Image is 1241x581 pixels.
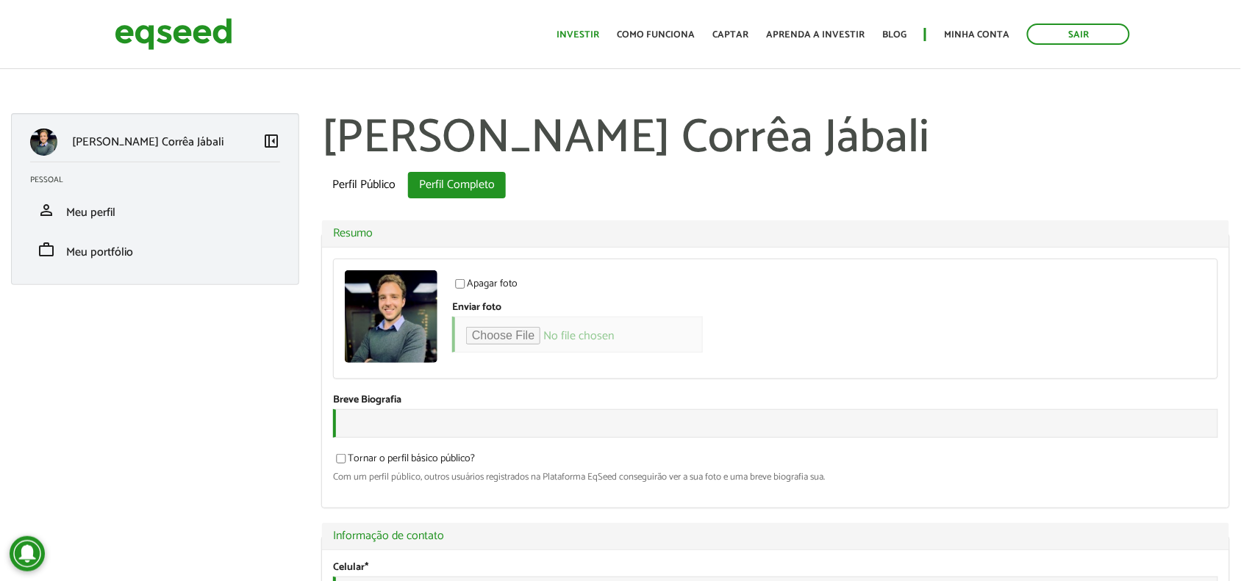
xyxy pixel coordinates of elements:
[345,270,437,363] img: Foto de Pedro P. Corrêa Jábali
[452,279,518,294] label: Apagar foto
[333,228,1218,239] a: Resumo
[333,563,368,573] label: Celular
[333,395,401,405] label: Breve Biografia
[882,30,906,40] a: Blog
[262,132,280,153] a: Colapsar menu
[262,132,280,150] span: left_panel_close
[321,113,1230,165] h1: [PERSON_NAME] Corrêa Jábali
[30,201,280,219] a: personMeu perfil
[328,454,354,463] input: Tornar o perfil básico público?
[37,201,55,219] span: person
[766,30,865,40] a: Aprenda a investir
[37,241,55,259] span: work
[66,242,133,262] span: Meu portfólio
[557,30,599,40] a: Investir
[321,172,407,198] a: Perfil Público
[19,230,291,270] li: Meu portfólio
[617,30,695,40] a: Como funciona
[19,190,291,230] li: Meu perfil
[333,530,1218,542] a: Informação de contato
[447,279,473,289] input: Apagar foto
[333,472,1218,482] div: Com um perfil público, outros usuários registrados na Plataforma EqSeed conseguirão ver a sua fot...
[408,172,506,198] a: Perfil Completo
[115,15,232,54] img: EqSeed
[944,30,1009,40] a: Minha conta
[365,559,368,576] span: Este campo é obrigatório.
[30,176,291,184] h2: Pessoal
[345,270,437,363] a: Ver perfil do usuário.
[66,203,115,223] span: Meu perfil
[712,30,748,40] a: Captar
[452,303,501,313] label: Enviar foto
[1027,24,1130,45] a: Sair
[72,135,223,149] p: [PERSON_NAME] Corrêa Jábali
[333,454,475,469] label: Tornar o perfil básico público?
[30,241,280,259] a: workMeu portfólio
